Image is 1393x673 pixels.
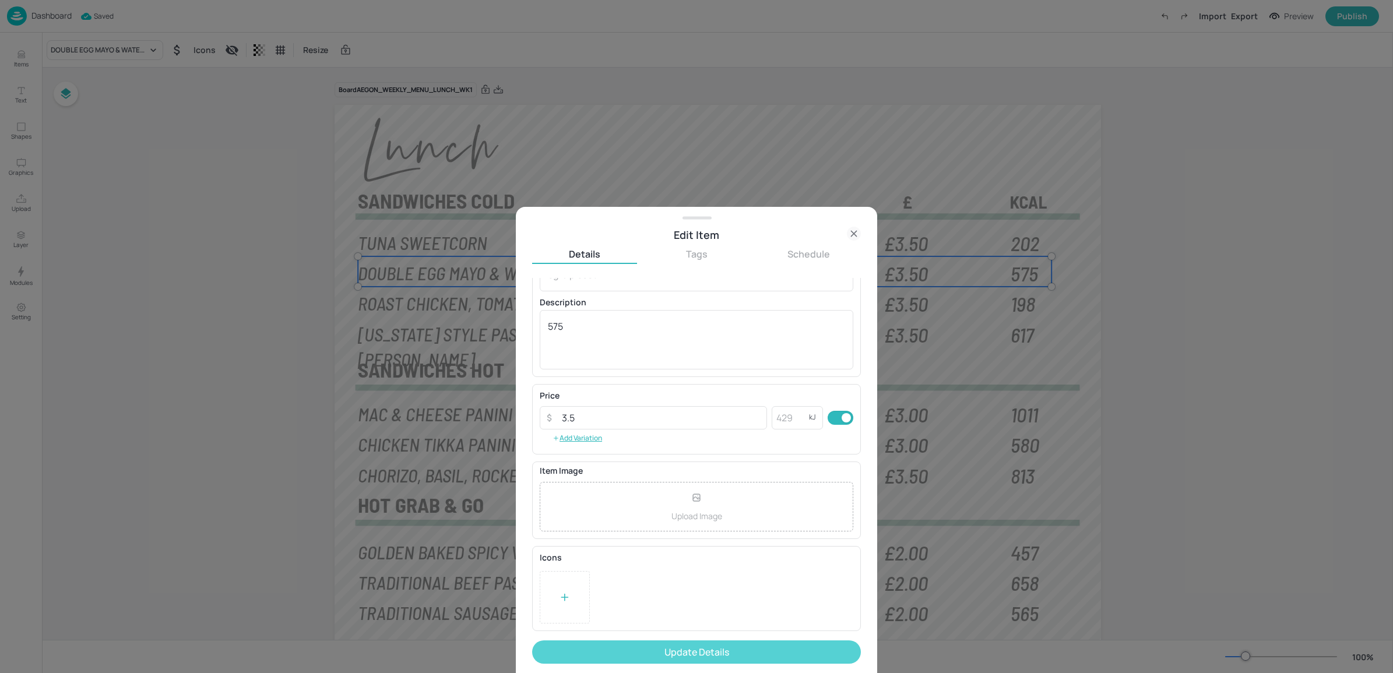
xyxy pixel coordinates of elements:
[671,510,722,522] p: Upload Image
[532,227,861,243] div: Edit Item
[809,413,816,421] p: kJ
[540,429,615,447] button: Add Variation
[540,467,853,475] p: Item Image
[772,406,809,429] input: 429
[555,406,767,429] input: 10
[548,320,845,360] textarea: 575
[540,392,560,400] p: Price
[644,248,749,260] button: Tags
[532,248,637,260] button: Details
[540,298,853,306] p: Description
[756,248,861,260] button: Schedule
[540,554,853,562] p: Icons
[532,640,861,664] button: Update Details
